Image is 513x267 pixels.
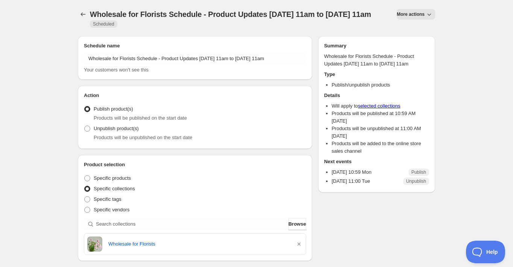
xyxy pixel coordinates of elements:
[94,106,133,112] span: Publish product(s)
[332,81,429,89] li: Publish/unpublish products
[94,175,131,181] span: Specific products
[94,186,135,191] span: Specific collections
[288,218,306,230] button: Browse
[94,196,121,202] span: Specific tags
[332,102,429,110] li: Will apply to
[84,92,306,99] h2: Action
[94,207,129,212] span: Specific vendors
[332,168,372,176] p: [DATE] 10:59 Mon
[332,140,429,155] li: Products will be added to the online store sales channel
[324,158,429,165] h2: Next events
[324,71,429,78] h2: Type
[84,161,306,168] h2: Product selection
[332,110,429,125] li: Products will be published at 10:59 AM [DATE]
[94,135,192,140] span: Products will be unpublished on the start date
[96,218,287,230] input: Search collections
[406,178,426,184] span: Unpublish
[397,9,435,20] button: More actions
[332,177,370,185] p: [DATE] 11:00 Tue
[84,67,149,73] span: Your customers won't see this
[108,240,289,248] a: Wholesale for Florists
[84,42,306,50] h2: Schedule name
[288,220,306,228] span: Browse
[324,92,429,99] h2: Details
[324,42,429,50] h2: Summary
[397,11,425,17] span: More actions
[332,125,429,140] li: Products will be unpublished at 11:00 AM [DATE]
[466,241,505,263] iframe: Toggle Customer Support
[411,169,426,175] span: Publish
[78,9,88,20] button: Schedules
[358,103,401,109] a: selected collections
[94,115,187,121] span: Products will be published on the start date
[324,53,429,68] p: Wholesale for Florists Schedule - Product Updates [DATE] 11am to [DATE] 11am
[90,10,371,18] span: Wholesale for Florists Schedule - Product Updates [DATE] 11am to [DATE] 11am
[94,126,139,131] span: Unpublish product(s)
[93,21,114,27] span: Scheduled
